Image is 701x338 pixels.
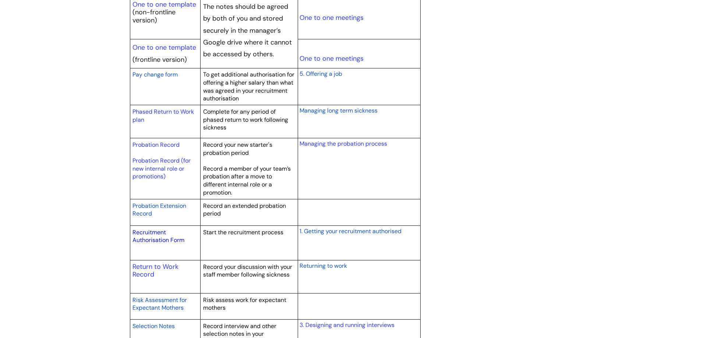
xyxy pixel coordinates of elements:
a: Returning to work [300,261,347,270]
a: One to one meetings [300,54,364,63]
td: (frontline version) [130,39,201,68]
a: 1. Getting your recruitment authorised [300,227,401,235]
a: One to one template [132,43,196,52]
span: To get additional authorisation for offering a higher salary than what was agreed in your recruit... [203,71,294,102]
span: Selection Notes [132,322,175,330]
a: Probation Record (for new internal role or promotions) [132,157,191,180]
a: Phased Return to Work plan [132,108,194,124]
a: 5. Offering a job [300,69,342,78]
a: Pay change form [132,70,178,79]
span: Managing long term sickness [300,107,378,114]
span: Record a member of your team’s probation after a move to different internal role or a promotion. [203,165,291,196]
a: 3. Designing and running interviews [300,321,394,329]
span: Record your discussion with your staff member following sickness [203,263,292,279]
p: (non-frontline version) [132,8,198,24]
a: Probation Record [132,141,180,149]
a: Probation Extension Record [132,201,186,218]
span: Record an extended probation period [203,202,286,218]
a: Recruitment Authorisation Form [132,228,184,244]
span: Pay change form [132,71,178,78]
a: Return to Work Record [132,262,178,279]
a: Selection Notes [132,321,175,330]
a: Managing the probation process [300,140,387,147]
span: 5. Offering a job [300,70,342,78]
a: One to one meetings [300,13,364,22]
a: Managing long term sickness [300,106,378,115]
span: Record your new starter's probation period [203,141,272,157]
span: Complete for any period of phased return to work following sickness [203,108,288,131]
span: Start the recruitment process [203,228,283,236]
span: Risk assess work for expectant mothers [203,296,286,312]
span: Probation Extension Record [132,202,186,218]
span: Returning to work [300,262,347,270]
a: Risk Assessment for Expectant Mothers [132,295,187,312]
span: Risk Assessment for Expectant Mothers [132,296,187,312]
span: 1. Getting your recruitment authorised [300,227,401,235]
